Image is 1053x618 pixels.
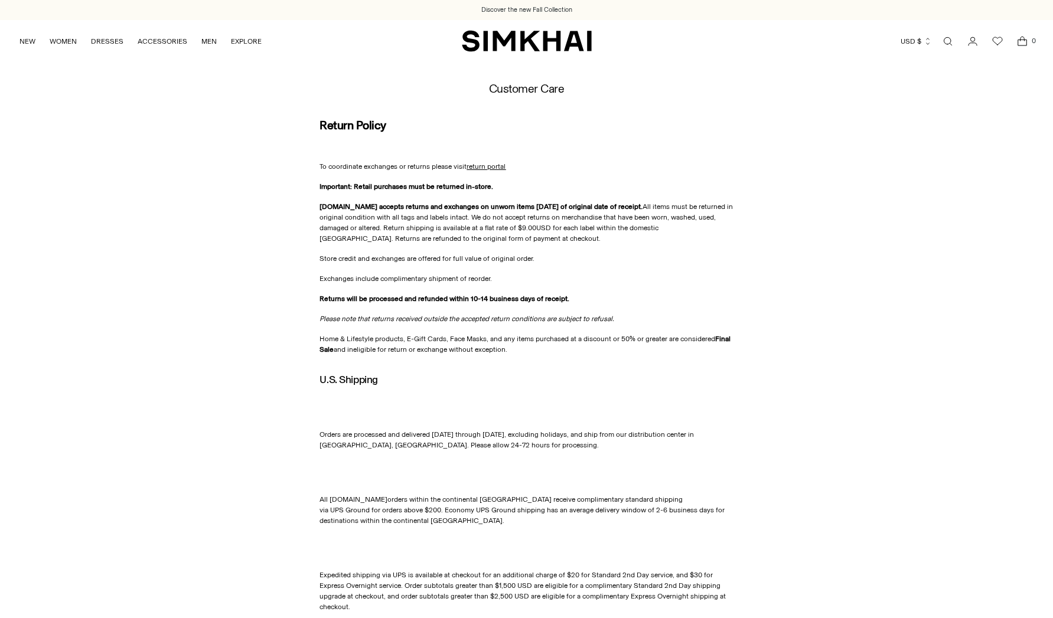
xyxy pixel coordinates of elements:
a: ACCESSORIES [138,28,187,54]
div: All orders within the continental [GEOGRAPHIC_DATA] receive complimentary standard shipping via U... [320,494,733,526]
a: SIMKHAI [462,30,592,53]
em: Please note that returns received outside the accepted return conditions are subject to refusal. [320,315,614,323]
strong: Important: Retail purchases must be returned in-store. [320,182,493,191]
a: Open cart modal [1010,30,1034,53]
a: Open search modal [936,30,960,53]
strong: [DOMAIN_NAME] accepts returns and exchanges on unworn items [DATE] of original date of receipt. [320,202,643,211]
p: Exchanges include complimentary shipment of reorder. [320,273,733,284]
a: Go to the account page [961,30,984,53]
div: Expedited shipping via UPS is available at checkout for an additional charge of $20 for Standard ... [320,570,733,612]
a: Wishlist [986,30,1009,53]
p: Home & Lifestyle products, E-Gift Cards, Face Masks, and any items purchased at a discount or 50%... [320,333,733,355]
a: EXPLORE [231,28,262,54]
p: Store credit and exchanges are offered for full value of original order. [320,253,733,264]
span: 0 [1028,35,1039,46]
p: To coordinate exchanges or returns please visit [320,161,733,172]
h1: Customer Care [489,82,565,95]
a: NEW [19,28,35,54]
button: USD $ [901,28,932,54]
a: Discover the new Fall Collection [481,5,572,15]
span: [DOMAIN_NAME] [330,495,387,503]
a: WOMEN [50,28,77,54]
h2: U.S. Shipping [320,374,733,385]
a: MEN [201,28,217,54]
strong: Return Policy [320,118,386,132]
div: Orders are processed and delivered [DATE] through [DATE], excluding holidays, and ship from our d... [320,429,733,450]
p: All items must be returned in original condition with all tags and labels intact. We do not accep... [320,201,733,244]
strong: Returns will be processed and refunded within 10-14 business days of receipt. [320,295,569,303]
a: DRESSES [91,28,123,54]
a: return portal [467,162,506,171]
